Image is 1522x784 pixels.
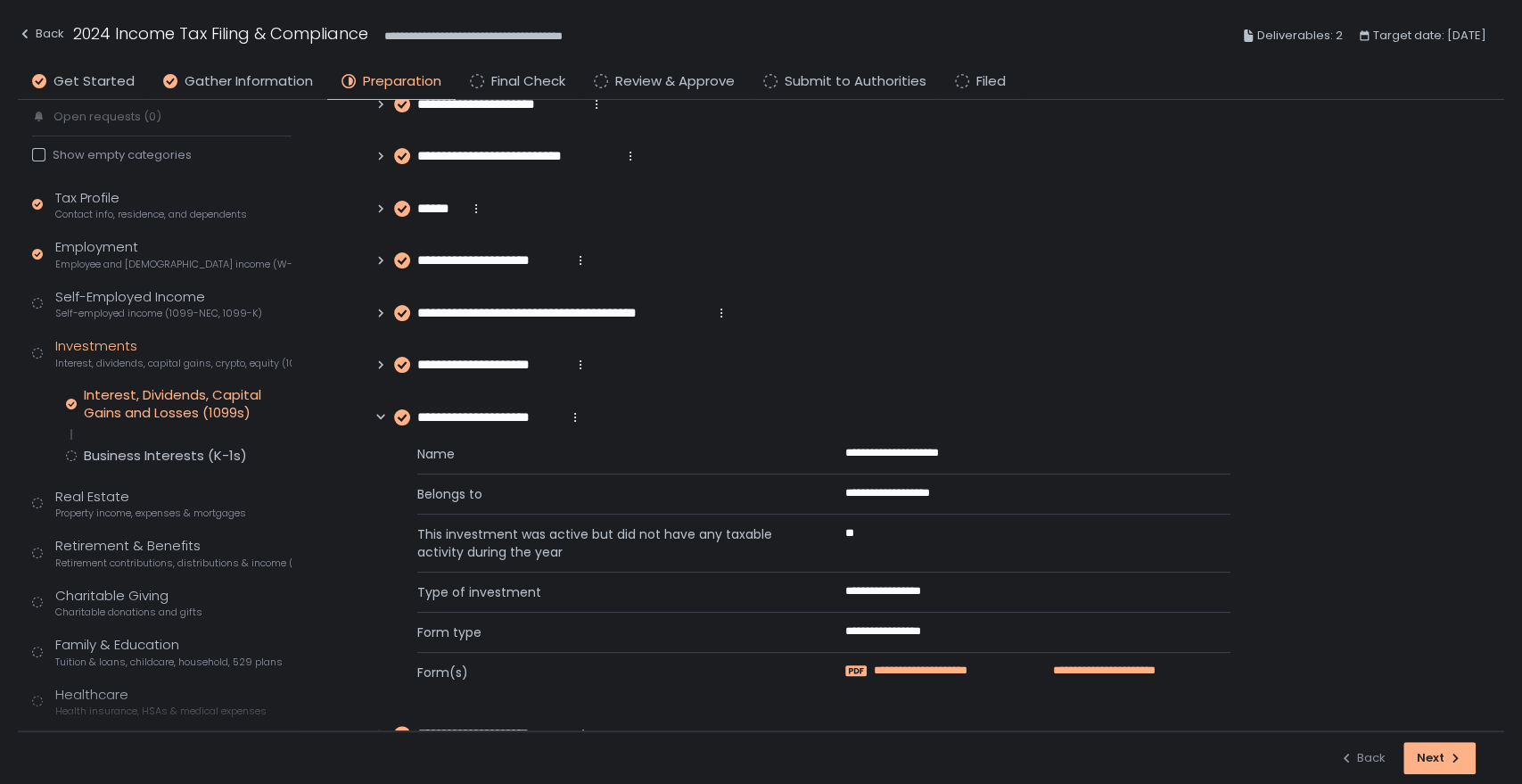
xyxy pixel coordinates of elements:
span: Gather Information [185,71,313,92]
span: Form(s) [417,664,802,681]
span: Review & Approve [615,71,735,92]
span: Health insurance, HSAs & medical expenses [55,705,267,718]
div: Healthcare [55,685,267,719]
span: Target date: [DATE] [1373,25,1486,46]
span: Property income, expenses & mortgages [55,507,246,520]
div: Next [1417,750,1462,766]
span: Open requests (0) [53,109,161,125]
span: Deliverables: 2 [1257,25,1343,46]
button: Back [18,21,64,51]
button: Back [1339,742,1386,774]
div: Back [1339,750,1386,766]
span: Get Started [53,71,135,92]
div: Self-Employed Income [55,287,262,321]
div: Investments [55,336,292,370]
span: Interest, dividends, capital gains, crypto, equity (1099s, K-1s) [55,357,292,370]
div: Business Interests (K-1s) [84,447,247,465]
div: Retirement & Benefits [55,536,292,570]
span: Name [417,445,802,463]
div: Employment [55,237,292,271]
span: Retirement contributions, distributions & income (1099-R, 5498) [55,557,292,570]
div: Interest, Dividends, Capital Gains and Losses (1099s) [84,386,292,422]
span: Self-employed income (1099-NEC, 1099-K) [55,307,262,320]
span: Employee and [DEMOGRAPHIC_DATA] income (W-2s) [55,258,292,271]
div: Tax Profile [55,188,247,222]
span: Contact info, residence, and dependents [55,208,247,221]
span: Final Check [491,71,565,92]
div: Real Estate [55,487,246,521]
span: Belongs to [417,485,802,503]
div: Charitable Giving [55,586,202,620]
span: Charitable donations and gifts [55,606,202,619]
div: Family & Education [55,635,283,669]
span: Submit to Authorities [785,71,926,92]
span: This investment was active but did not have any taxable activity during the year [417,525,802,561]
h1: 2024 Income Tax Filing & Compliance [73,21,368,45]
span: Form type [417,623,802,641]
span: Filed [976,71,1006,92]
div: Back [18,23,64,45]
span: Preparation [363,71,441,92]
span: Type of investment [417,583,802,601]
span: Tuition & loans, childcare, household, 529 plans [55,656,283,669]
button: Next [1403,742,1476,774]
